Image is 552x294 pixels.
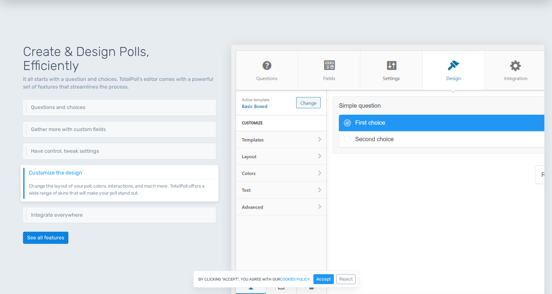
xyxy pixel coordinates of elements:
h6: Questions and choices [31,104,211,110]
button: Accept [313,274,334,284]
h6: Have control, tweak settings [31,148,211,154]
h6: Customize the design [29,170,213,176]
button: Reject [336,274,356,284]
h6: Integrate everywhere [31,212,211,218]
div: By clicking "Accept", you agree with our . [193,271,359,288]
p: Add one or as many questions as you need. Furthermore, add all kinds of choices, including image,... [31,110,211,111]
h1: Create & Design Polls, Efficiently [23,45,216,73]
p: It all starts with a question and choices. TotalPoll's editor comes with a powerful set of featur... [23,75,216,91]
a: See all features [23,232,68,244]
p: Change the layout of your poll, colors, interactions, and much more. TotalPoll offers a wide rang... [29,179,213,196]
h6: Gather more with custom fields [31,127,211,132]
a: cookies policy [280,277,310,281]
